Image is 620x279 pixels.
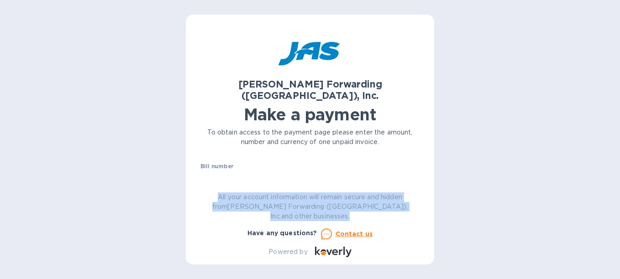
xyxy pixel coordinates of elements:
[200,173,208,182] p: №
[238,78,382,101] b: [PERSON_NAME] Forwarding ([GEOGRAPHIC_DATA]), Inc.
[268,247,307,257] p: Powered by
[200,192,420,221] p: All your account information will remain secure and hidden from [PERSON_NAME] Forwarding ([GEOGRA...
[208,170,420,184] input: Enter bill number
[200,105,420,124] h1: Make a payment
[200,128,420,147] p: To obtain access to the payment page please enter the amount, number and currency of one unpaid i...
[247,229,317,237] b: Have any questions?
[200,164,233,170] label: Bill number
[336,230,373,238] u: Contact us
